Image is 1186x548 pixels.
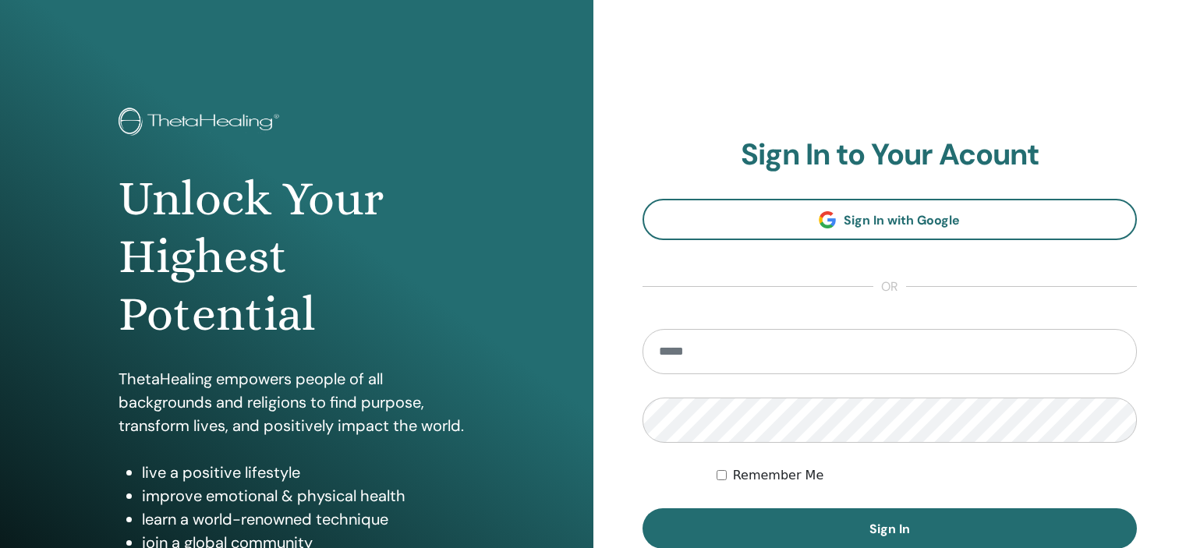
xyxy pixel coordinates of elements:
[873,278,906,296] span: or
[142,507,475,531] li: learn a world-renowned technique
[844,212,960,228] span: Sign In with Google
[142,461,475,484] li: live a positive lifestyle
[119,170,475,344] h1: Unlock Your Highest Potential
[643,137,1138,173] h2: Sign In to Your Acount
[119,367,475,437] p: ThetaHealing empowers people of all backgrounds and religions to find purpose, transform lives, a...
[643,199,1138,240] a: Sign In with Google
[717,466,1137,485] div: Keep me authenticated indefinitely or until I manually logout
[142,484,475,507] li: improve emotional & physical health
[869,521,910,537] span: Sign In
[733,466,824,485] label: Remember Me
